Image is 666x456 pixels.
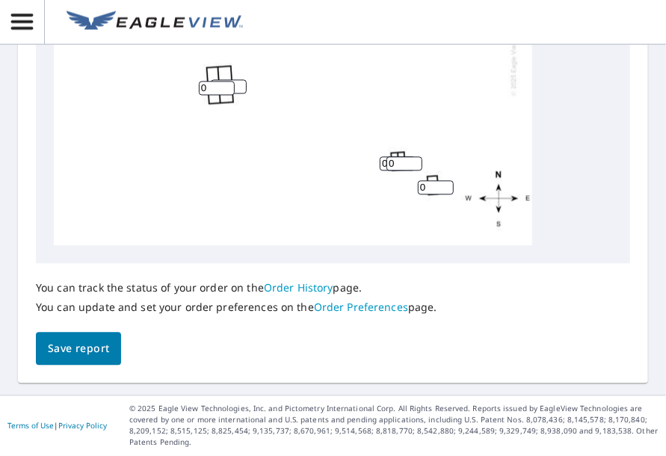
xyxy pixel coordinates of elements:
[36,333,121,366] button: Save report
[58,2,252,43] a: EV Logo
[36,301,437,315] p: You can update and set your order preferences on the page.
[129,404,659,449] p: © 2025 Eagle View Technologies, Inc. and Pictometry International Corp. All Rights Reserved. Repo...
[7,422,107,431] p: |
[264,281,333,295] a: Order History
[48,340,109,359] span: Save report
[7,421,54,431] a: Terms of Use
[67,11,243,34] img: EV Logo
[314,301,408,315] a: Order Preferences
[58,421,107,431] a: Privacy Policy
[36,282,437,295] p: You can track the status of your order on the page.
